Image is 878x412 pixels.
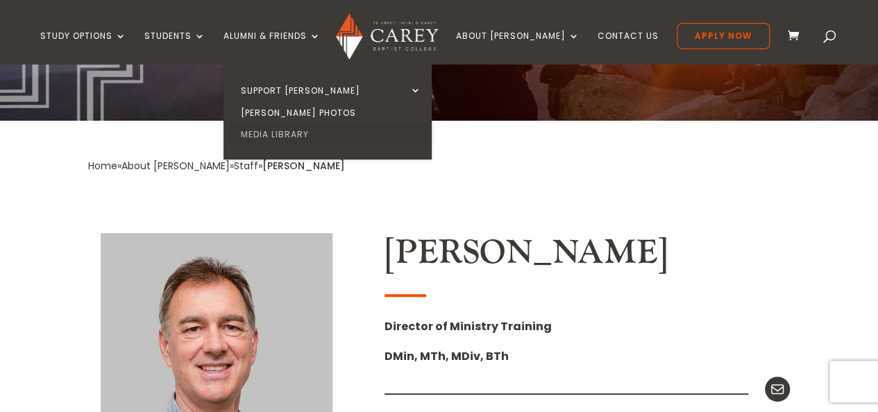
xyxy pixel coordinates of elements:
[336,13,438,60] img: Carey Baptist College
[677,23,770,49] a: Apply Now
[223,31,321,64] a: Alumni & Friends
[385,233,791,280] h2: [PERSON_NAME]
[227,80,435,102] a: Support [PERSON_NAME]
[40,31,126,64] a: Study Options
[262,157,345,175] div: [PERSON_NAME]
[121,159,230,173] a: About [PERSON_NAME]
[88,159,117,173] a: Home
[88,157,262,175] div: » » »
[227,102,435,124] a: [PERSON_NAME] Photos
[234,159,258,173] a: Staff
[227,123,435,146] a: Media Library
[598,31,659,64] a: Contact Us
[456,31,580,64] a: About [PERSON_NAME]
[385,318,552,334] strong: Director of Ministry Training
[144,31,205,64] a: Students
[385,348,509,364] strong: DMin, MTh, MDiv, BTh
